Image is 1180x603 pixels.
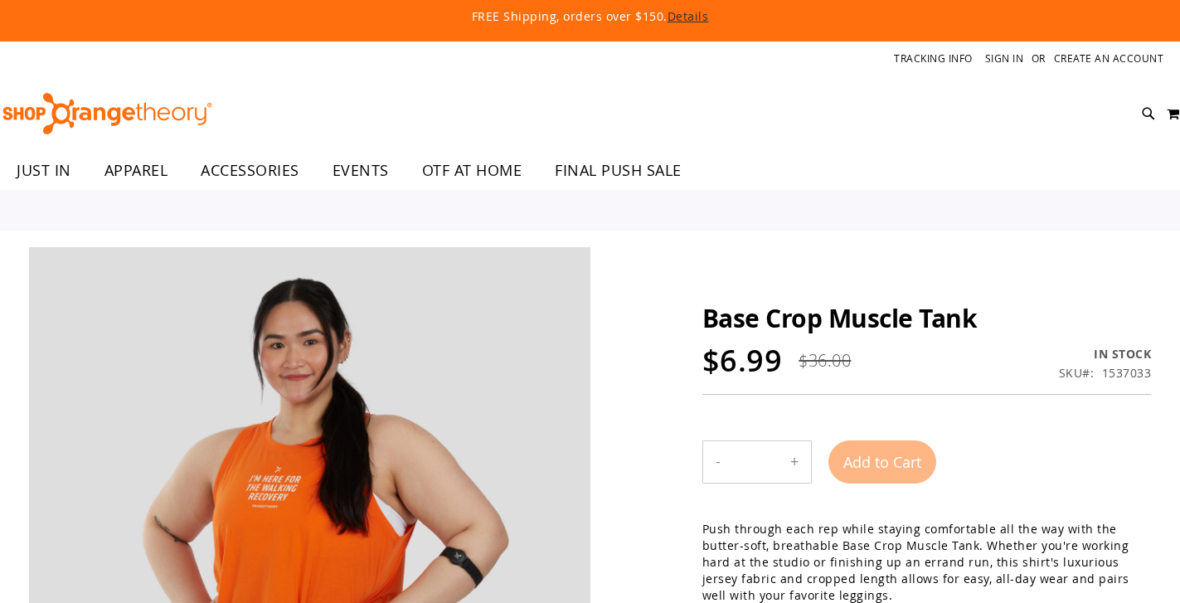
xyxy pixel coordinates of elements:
a: Create an Account [1054,51,1164,66]
strong: SKU [1059,365,1095,381]
p: FREE Shipping, orders over $150. [93,8,1088,25]
a: Sign In [985,51,1024,66]
span: APPAREL [104,152,168,189]
span: $6.99 [702,340,783,381]
span: OTF AT HOME [422,152,522,189]
a: APPAREL [88,152,185,190]
a: FINAL PUSH SALE [538,152,698,189]
div: In stock [1059,346,1152,362]
a: Details [668,8,709,24]
span: FINAL PUSH SALE [555,152,682,189]
a: ACCESSORIES [184,152,316,190]
a: OTF AT HOME [405,152,539,190]
button: Decrease product quantity [703,441,733,483]
span: JUST IN [17,152,71,189]
a: EVENTS [316,152,405,190]
a: Tracking Info [894,51,973,66]
button: Increase product quantity [778,441,811,483]
span: $36.00 [799,349,851,372]
input: Product quantity [733,442,778,482]
span: Base Crop Muscle Tank [702,301,978,335]
div: 1537033 [1102,365,1152,382]
span: EVENTS [333,152,389,189]
span: ACCESSORIES [201,152,299,189]
div: Availability [1059,346,1152,362]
